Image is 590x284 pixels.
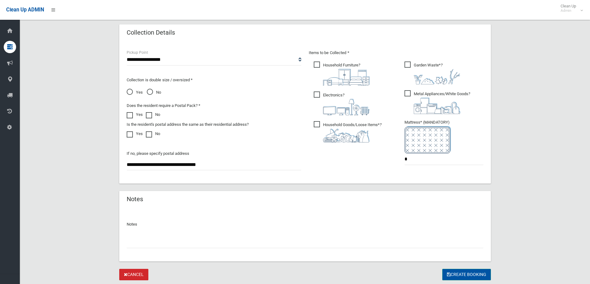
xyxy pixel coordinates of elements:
[119,269,148,280] a: Cancel
[404,126,451,154] img: e7408bece873d2c1783593a074e5cb2f.png
[414,69,460,84] img: 4fd8a5c772b2c999c83690221e5242e0.png
[404,90,470,114] span: Metal Appliances/White Goods
[127,150,189,157] label: If no, please specify postal address
[414,63,460,84] i: ?
[323,69,369,86] img: aa9efdbe659d29b613fca23ba79d85cb.png
[309,49,483,57] p: Items to be Collected *
[323,99,369,115] img: 394712a680b73dbc3d2a6a3a7ffe5a07.png
[414,91,470,114] i: ?
[323,129,369,142] img: b13cc3517677393f34c0a387616ef184.png
[127,221,483,228] p: Notes
[146,111,160,118] label: No
[404,61,460,84] span: Garden Waste*
[119,193,151,205] header: Notes
[314,61,369,86] span: Household Furniture
[6,7,44,13] span: Clean Up ADMIN
[127,89,143,96] span: Yes
[147,89,161,96] span: No
[119,27,182,39] header: Collection Details
[404,120,483,154] span: Mattress* (MANDATORY)
[127,102,200,109] label: Does the resident require a Postal Pack? *
[127,130,143,138] label: Yes
[323,122,382,142] i: ?
[127,121,249,128] label: Is the resident's postal address the same as their residential address?
[414,98,460,114] img: 36c1b0289cb1767239cdd3de9e694f19.png
[323,63,369,86] i: ?
[127,76,301,84] p: Collection is double size / oversized *
[314,91,369,115] span: Electronics
[561,8,576,13] small: Admin
[442,269,491,280] button: Create Booking
[127,111,143,118] label: Yes
[314,121,382,142] span: Household Goods/Loose Items*
[323,93,369,115] i: ?
[557,4,582,13] span: Clean Up
[146,130,160,138] label: No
